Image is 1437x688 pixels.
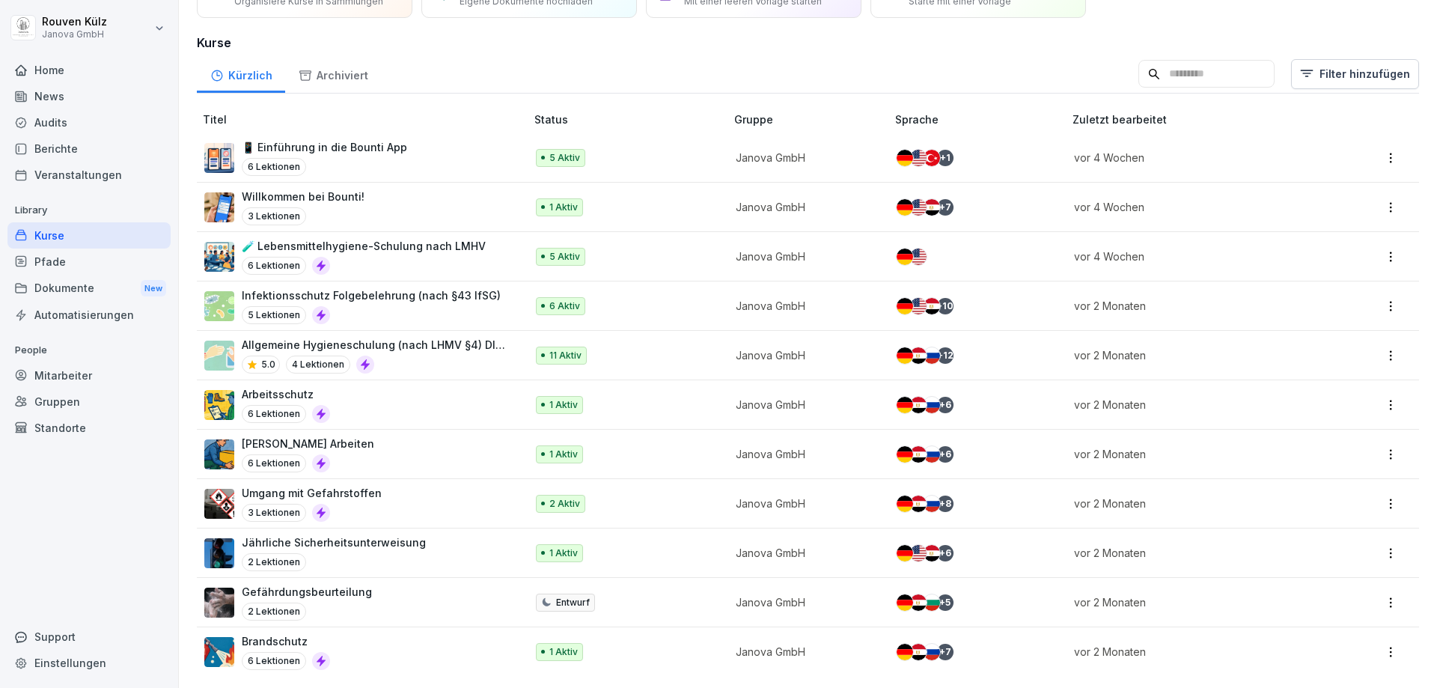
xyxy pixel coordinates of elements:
div: + 6 [937,397,954,413]
img: eg.svg [910,397,927,413]
p: [PERSON_NAME] Arbeiten [242,436,374,451]
p: Status [534,112,728,127]
img: de.svg [897,644,913,660]
img: eg.svg [910,644,927,660]
p: vor 4 Wochen [1074,150,1313,165]
img: eg.svg [924,199,940,216]
p: vor 2 Monaten [1074,644,1313,660]
p: 3 Lektionen [242,504,306,522]
p: vor 2 Monaten [1074,545,1313,561]
img: de.svg [897,347,913,364]
p: Janova GmbH [736,199,871,215]
img: us.svg [910,545,927,561]
p: vor 4 Wochen [1074,199,1313,215]
img: de.svg [897,545,913,561]
img: mi2x1uq9fytfd6tyw03v56b3.png [204,143,234,173]
img: nnjcsz1u2a43td4lvr9683dg.png [204,588,234,618]
img: us.svg [910,150,927,166]
img: eg.svg [924,298,940,314]
p: Janova GmbH [736,594,871,610]
p: Janova GmbH [736,446,871,462]
p: Janova GmbH [736,397,871,413]
p: vor 4 Wochen [1074,249,1313,264]
p: 5 Lektionen [242,306,306,324]
button: Filter hinzufügen [1291,59,1419,89]
div: Einstellungen [7,650,171,676]
div: + 1 [937,150,954,166]
a: Mitarbeiter [7,362,171,389]
img: de.svg [897,397,913,413]
div: Archiviert [285,55,381,93]
a: Automatisierungen [7,302,171,328]
div: + 10 [937,298,954,314]
div: + 6 [937,446,954,463]
p: Gefährdungsbeurteilung [242,584,372,600]
img: ru.svg [924,644,940,660]
p: Zuletzt bearbeitet [1073,112,1331,127]
img: eg.svg [910,347,927,364]
img: us.svg [910,298,927,314]
a: Kürzlich [197,55,285,93]
a: News [7,83,171,109]
img: h7jpezukfv8pwd1f3ia36uzh.png [204,242,234,272]
a: Standorte [7,415,171,441]
p: Janova GmbH [736,150,871,165]
p: 1 Aktiv [549,547,578,560]
p: 6 Lektionen [242,257,306,275]
div: + 7 [937,199,954,216]
img: bg.svg [924,594,940,611]
div: + 12 [937,347,954,364]
p: vor 2 Monaten [1074,594,1313,610]
p: 2 Lektionen [242,603,306,621]
p: Janova GmbH [736,496,871,511]
p: Entwurf [556,596,590,609]
p: vor 2 Monaten [1074,446,1313,462]
div: + 7 [937,644,954,660]
p: Janova GmbH [736,298,871,314]
p: Janova GmbH [736,545,871,561]
p: 2 Aktiv [549,497,580,511]
img: tr.svg [924,150,940,166]
a: Home [7,57,171,83]
p: Infektionsschutz Folgebelehrung (nach §43 IfSG) [242,287,501,303]
img: ru.svg [924,496,940,512]
p: 6 Lektionen [242,405,306,423]
img: b0iy7e1gfawqjs4nezxuanzk.png [204,637,234,667]
img: xh3bnih80d1pxcetv9zsuevg.png [204,192,234,222]
div: + 5 [937,594,954,611]
div: Support [7,624,171,650]
p: 1 Aktiv [549,448,578,461]
img: ro33qf0i8ndaw7nkfv0stvse.png [204,489,234,519]
img: de.svg [897,298,913,314]
img: ns5fm27uu5em6705ixom0yjt.png [204,439,234,469]
p: vor 2 Monaten [1074,347,1313,363]
img: de.svg [897,150,913,166]
img: de.svg [897,496,913,512]
a: Gruppen [7,389,171,415]
p: Janova GmbH [736,347,871,363]
img: de.svg [897,446,913,463]
p: 1 Aktiv [549,645,578,659]
a: DokumenteNew [7,275,171,302]
p: 5 Aktiv [549,250,580,264]
img: bgsrfyvhdm6180ponve2jajk.png [204,390,234,420]
img: ru.svg [924,446,940,463]
a: Audits [7,109,171,136]
div: Pfade [7,249,171,275]
img: lexopoti9mm3ayfs08g9aag0.png [204,538,234,568]
p: Janova GmbH [736,644,871,660]
p: vor 2 Monaten [1074,496,1313,511]
div: Kurse [7,222,171,249]
p: vor 2 Monaten [1074,298,1313,314]
img: eg.svg [924,545,940,561]
p: 5 Aktiv [549,151,580,165]
p: 4 Lektionen [286,356,350,374]
p: 1 Aktiv [549,398,578,412]
p: 📱 Einführung in die Bounti App [242,139,407,155]
p: Janova GmbH [736,249,871,264]
img: us.svg [910,199,927,216]
p: Titel [203,112,528,127]
h3: Kurse [197,34,1419,52]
